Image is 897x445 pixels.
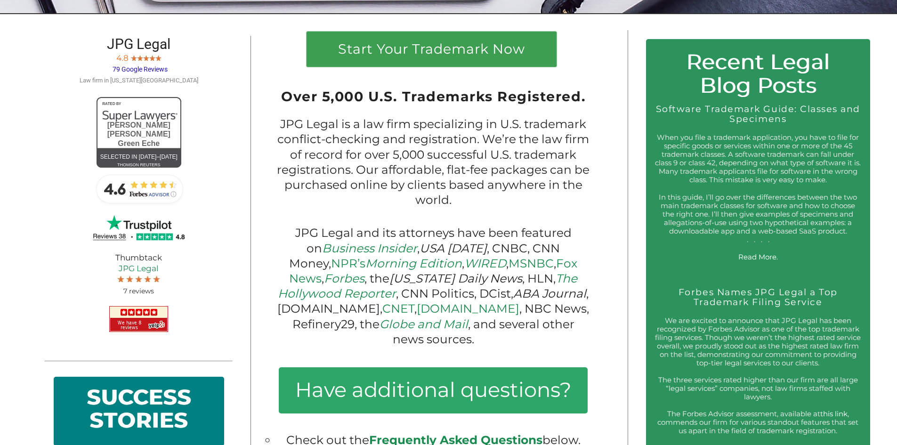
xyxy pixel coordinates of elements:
[149,54,155,61] img: Screen-Shot-2017-10-03-at-11.31.22-PM.jpg
[92,170,186,208] img: Forbes-Advisor-Rating-JPG-Legal.jpg
[109,306,168,332] img: JPG Legal
[116,53,129,63] span: 4.8
[63,386,215,437] h2: SUCCESS STORIES
[137,54,143,61] img: Screen-Shot-2017-10-03-at-11.31.22-PM.jpg
[281,88,585,105] span: Over 5,000 U.S. Trademarks Registered.
[143,54,149,61] img: Screen-Shot-2017-10-03-at-11.31.22-PM.jpg
[420,241,487,255] em: USA [DATE]
[324,271,364,285] a: Forbes
[97,121,181,148] div: [PERSON_NAME] [PERSON_NAME] Green Eche
[509,256,554,270] a: MSNBC
[45,245,233,304] div: Thumbtack
[382,301,414,316] a: CNET
[276,116,590,207] p: JPG Legal is a law firm specializing in U.S. trademark conflict-checking and registration. We’re ...
[315,42,548,61] h1: Start Your Trademark Now
[417,301,519,316] a: [DOMAIN_NAME]
[135,275,142,282] img: Screen-Shot-2017-10-03-at-11.31.22-PM.jpg
[365,256,462,270] em: Morning Edition
[155,54,162,61] img: Screen-Shot-2017-10-03-at-11.31.22-PM.jpg
[322,241,417,255] a: Business Insider
[113,65,168,73] span: 79 Google Reviews
[820,409,848,418] a: this link
[380,317,468,331] a: Globe and Mail
[80,77,198,84] span: Law firm in [US_STATE][GEOGRAPHIC_DATA]
[126,275,133,282] img: Screen-Shot-2017-10-03-at-11.31.22-PM.jpg
[276,225,590,347] p: JPG Legal and its attorneys have been featured on , , CNBC, CNN Money, , , , , , the , HLN, , CNN...
[107,36,170,52] span: JPG Legal
[679,287,838,307] a: Forbes Names JPG Legal a Top Trademark Filing Service
[97,160,181,170] div: thomson reuters
[80,41,198,85] a: JPG Legal 4.8 79 Google Reviews Law firm in [US_STATE][GEOGRAPHIC_DATA]
[686,49,830,97] span: Recent Legal Blog Posts
[144,275,151,282] img: Screen-Shot-2017-10-03-at-11.31.22-PM.jpg
[153,275,160,282] img: Screen-Shot-2017-10-03-at-11.31.22-PM.jpg
[278,271,577,300] a: The Hollywood Reporter
[117,275,124,282] img: Screen-Shot-2017-10-03-at-11.31.22-PM.jpg
[97,97,181,168] a: [PERSON_NAME] [PERSON_NAME]Green EcheSelected in [DATE]–[DATE]thomson reuters
[307,32,557,66] a: Start Your Trademark Now
[656,104,860,124] a: Software Trademark Guide: Classes and Specimens
[655,193,861,244] p: In this guide, I’ll go over the differences between the two main trademark classes for software a...
[464,256,506,270] a: WIRED
[738,252,778,261] a: Read More.
[52,263,226,274] a: JPG Legal
[389,271,522,285] em: [US_STATE] Daily News
[655,133,861,184] p: When you file a trademark application, you have to file for specific goods or services within one...
[131,54,137,61] img: Screen-Shot-2017-10-03-at-11.31.22-PM.jpg
[279,367,587,413] h3: Have additional questions?
[123,287,154,295] span: 7 reviews
[331,256,462,270] a: NPR’sMorning Edition
[92,213,186,243] img: JPG Legal TrustPilot 4.8 Stars 38 Reviews
[513,286,586,300] em: ABA Journal
[97,152,181,162] div: Selected in [DATE]–[DATE]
